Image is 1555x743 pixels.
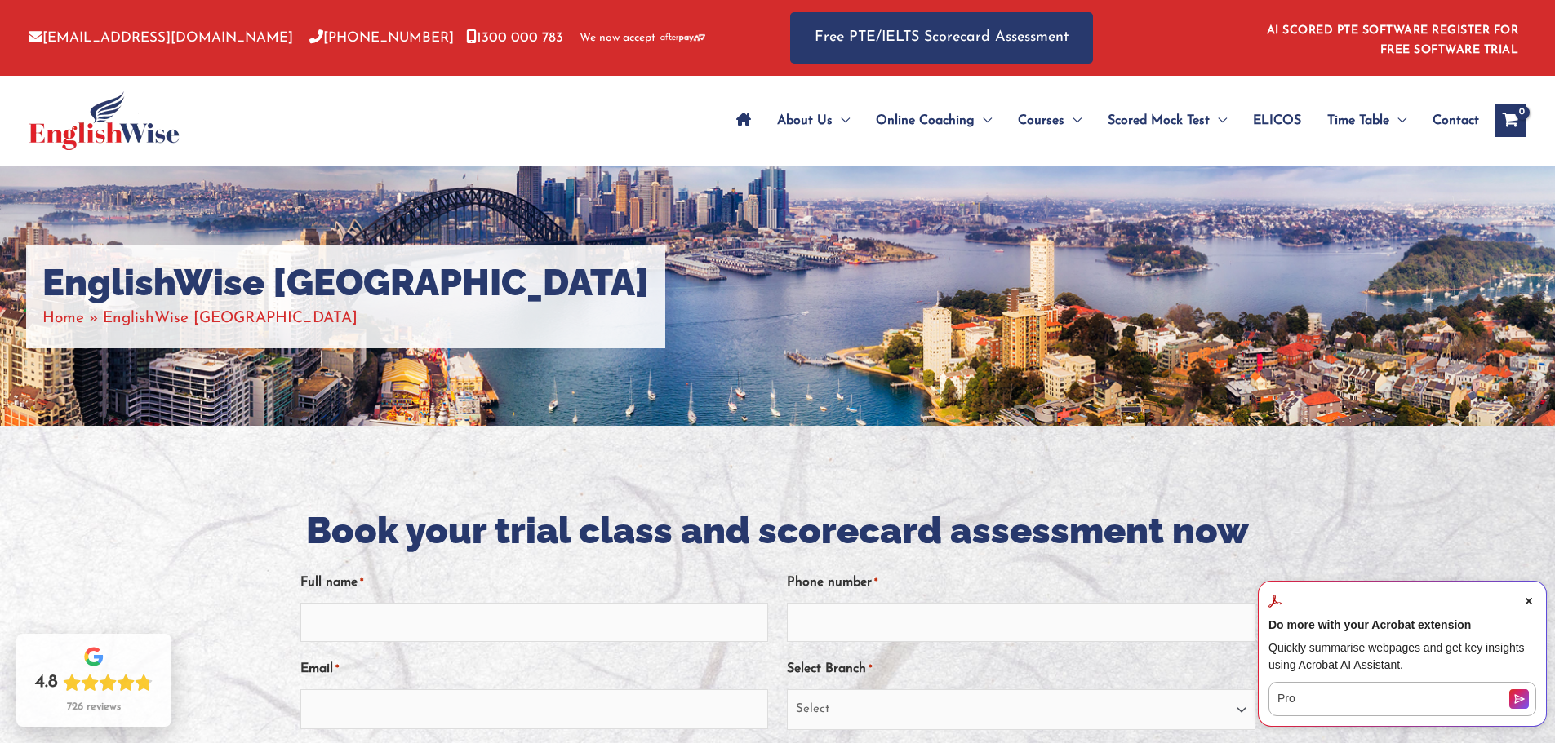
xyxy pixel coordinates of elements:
span: About Us [777,92,833,149]
div: Rating: 4.8 out of 5 [35,671,153,694]
label: Select Branch [787,656,872,683]
h2: Book your trial class and scorecard assessment now [300,507,1255,555]
a: Online CoachingMenu Toggle [863,92,1005,149]
a: Free PTE/IELTS Scorecard Assessment [790,12,1093,64]
img: Afterpay-Logo [660,33,705,42]
label: Email [300,656,339,683]
a: Time TableMenu Toggle [1314,92,1419,149]
span: Online Coaching [876,92,975,149]
span: EnglishWise [GEOGRAPHIC_DATA] [103,311,358,326]
a: Contact [1419,92,1479,149]
a: Home [42,311,84,326]
aside: Header Widget 1 [1257,11,1526,64]
span: Menu Toggle [1210,92,1227,149]
label: Full name [300,569,363,596]
span: Menu Toggle [975,92,992,149]
span: We now accept [580,30,655,46]
a: View Shopping Cart, empty [1495,104,1526,137]
label: Phone number [787,569,877,596]
span: Courses [1018,92,1064,149]
span: ELICOS [1253,92,1301,149]
div: 4.8 [35,671,58,694]
span: Menu Toggle [1064,92,1082,149]
img: cropped-ew-logo [29,91,180,150]
nav: Breadcrumbs [42,305,649,332]
a: 1300 000 783 [466,31,563,45]
a: Scored Mock TestMenu Toggle [1095,92,1240,149]
a: CoursesMenu Toggle [1005,92,1095,149]
span: Scored Mock Test [1108,92,1210,149]
a: About UsMenu Toggle [764,92,863,149]
div: 726 reviews [67,701,121,714]
h1: EnglishWise [GEOGRAPHIC_DATA] [42,261,649,305]
a: AI SCORED PTE SOFTWARE REGISTER FOR FREE SOFTWARE TRIAL [1267,24,1519,56]
span: Contact [1433,92,1479,149]
a: ELICOS [1240,92,1314,149]
span: Menu Toggle [833,92,850,149]
nav: Site Navigation: Main Menu [723,92,1479,149]
a: [PHONE_NUMBER] [309,31,454,45]
a: [EMAIL_ADDRESS][DOMAIN_NAME] [29,31,293,45]
span: Time Table [1327,92,1389,149]
span: Menu Toggle [1389,92,1406,149]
